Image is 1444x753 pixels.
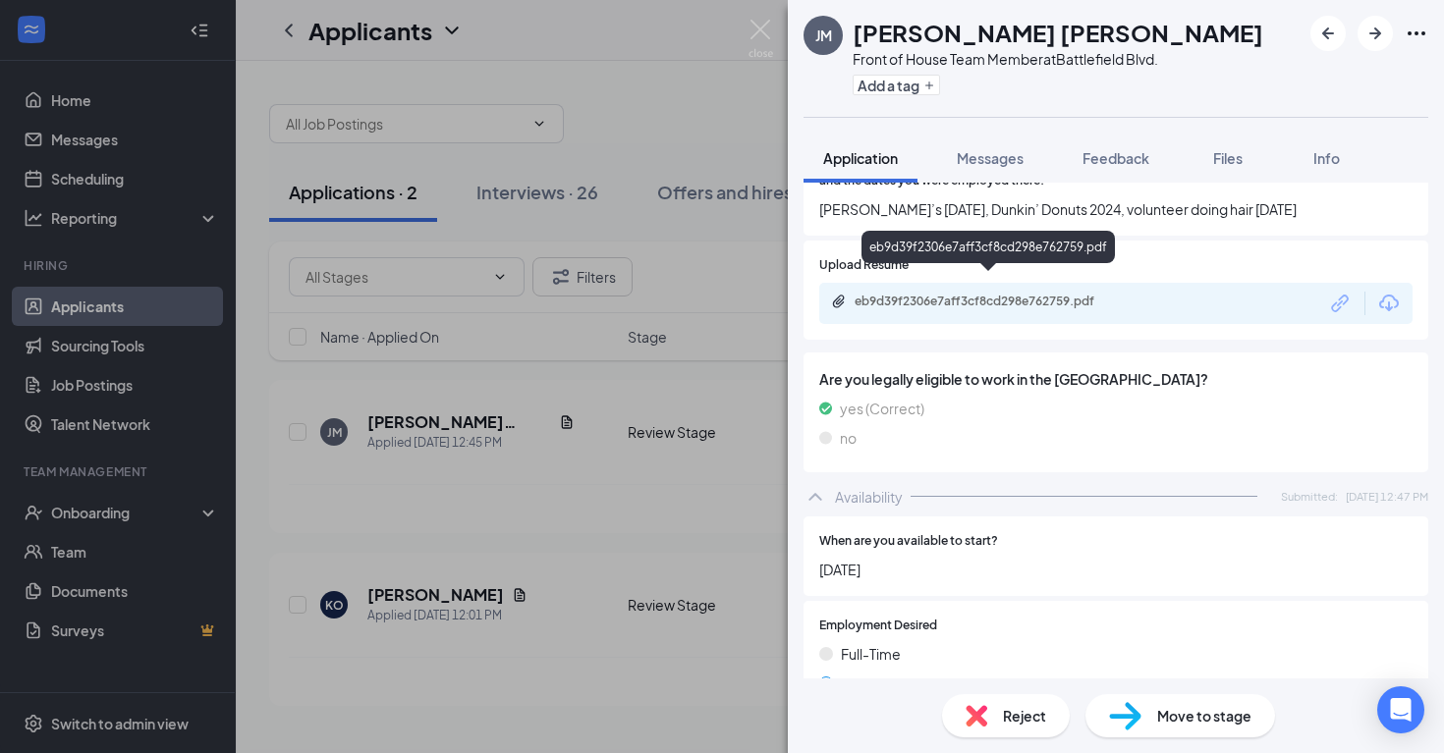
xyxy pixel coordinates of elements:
[1377,292,1401,315] svg: Download
[923,80,935,91] svg: Plus
[1358,16,1393,51] button: ArrowRight
[853,16,1263,49] h1: [PERSON_NAME] [PERSON_NAME]
[840,398,924,419] span: yes (Correct)
[841,672,905,694] span: Part-Time
[1083,149,1149,167] span: Feedback
[1346,488,1428,505] span: [DATE] 12:47 PM
[855,294,1130,309] div: eb9d39f2306e7aff3cf8cd298e762759.pdf
[835,487,903,507] div: Availability
[823,149,898,167] span: Application
[1328,291,1354,316] svg: Link
[1377,686,1424,733] div: Open Intercom Messenger
[1310,16,1346,51] button: ArrowLeftNew
[1003,705,1046,726] span: Reject
[815,26,832,45] div: JM
[1157,705,1251,726] span: Move to stage
[831,294,847,309] svg: Paperclip
[840,427,857,449] span: no
[957,149,1024,167] span: Messages
[819,198,1413,220] span: [PERSON_NAME]’s [DATE], Dunkin’ Donuts 2024, volunteer doing hair [DATE]
[1213,149,1243,167] span: Files
[819,532,998,551] span: When are you available to start?
[1405,22,1428,45] svg: Ellipses
[819,559,1413,580] span: [DATE]
[831,294,1149,312] a: Paperclipeb9d39f2306e7aff3cf8cd298e762759.pdf
[819,368,1413,390] span: Are you legally eligible to work in the [GEOGRAPHIC_DATA]?
[804,485,827,509] svg: ChevronUp
[1363,22,1387,45] svg: ArrowRight
[819,617,937,635] span: Employment Desired
[853,49,1263,69] div: Front of House Team Member at Battlefield Blvd.
[861,231,1115,263] div: eb9d39f2306e7aff3cf8cd298e762759.pdf
[819,256,909,275] span: Upload Resume
[1281,488,1338,505] span: Submitted:
[1316,22,1340,45] svg: ArrowLeftNew
[853,75,940,95] button: PlusAdd a tag
[841,643,901,665] span: Full-Time
[1313,149,1340,167] span: Info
